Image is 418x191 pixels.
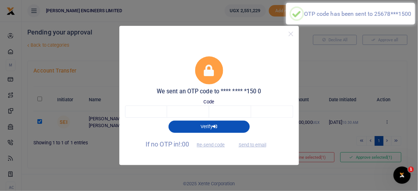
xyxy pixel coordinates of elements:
span: !:00 [179,140,189,148]
button: Verify [169,121,250,133]
span: If no OTP in [146,140,231,148]
span: 1 [408,167,414,172]
label: Code [204,98,214,106]
div: OTP code has been sent to 25678***1500 [304,10,412,17]
button: Close [286,29,296,39]
iframe: Intercom live chat [394,167,411,184]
